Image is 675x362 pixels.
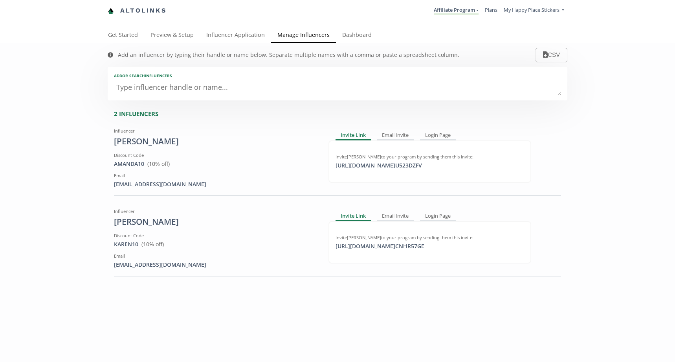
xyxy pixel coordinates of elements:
[331,242,429,250] div: [URL][DOMAIN_NAME] CNHR57GE
[114,152,317,158] div: Discount Code
[114,240,138,248] a: KAREN10
[377,211,414,221] div: Email Invite
[504,6,564,15] a: My Happy Place Stickers
[336,131,371,140] div: Invite Link
[504,6,559,13] span: My Happy Place Stickers
[114,216,317,228] div: [PERSON_NAME]
[114,110,567,118] div: 2 INFLUENCERS
[108,8,114,14] img: favicon-32x32.png
[114,160,144,167] a: AMANDA10
[114,136,317,147] div: [PERSON_NAME]
[141,240,164,248] span: ( 10 % off)
[114,173,317,179] div: Email
[420,211,456,221] div: Login Page
[336,235,524,241] div: Invite [PERSON_NAME] to your program by sending them this invite:
[108,4,167,17] a: Altolinks
[331,162,427,169] div: [URL][DOMAIN_NAME] U523DZFV
[102,28,144,44] a: Get Started
[114,208,317,215] div: Influencer
[536,48,567,62] button: CSV
[200,28,271,44] a: Influencer Application
[114,261,317,269] div: [EMAIL_ADDRESS][DOMAIN_NAME]
[144,28,200,44] a: Preview & Setup
[114,128,317,134] div: Influencer
[336,211,371,221] div: Invite Link
[377,131,414,140] div: Email Invite
[147,160,170,167] span: ( 10 % off)
[114,233,317,239] div: Discount Code
[336,28,378,44] a: Dashboard
[271,28,336,44] a: Manage Influencers
[434,6,479,15] a: Affiliate Program
[118,51,459,59] div: Add an influencer by typing their handle or name below. Separate multiple names with a comma or p...
[336,154,524,160] div: Invite [PERSON_NAME] to your program by sending them this invite:
[114,180,317,188] div: [EMAIL_ADDRESS][DOMAIN_NAME]
[114,73,561,78] div: Add or search INFLUENCERS
[114,253,317,259] div: Email
[420,131,456,140] div: Login Page
[485,6,497,13] a: Plans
